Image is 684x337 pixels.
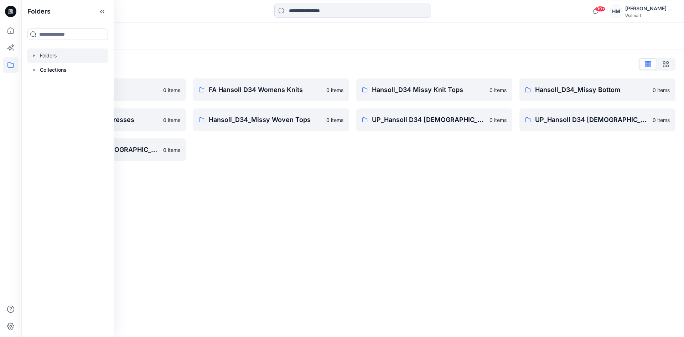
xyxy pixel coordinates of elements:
[40,66,67,74] p: Collections
[653,116,670,124] p: 0 items
[535,85,648,95] p: Hansoll_D34_Missy Bottom
[610,5,622,18] div: HM
[326,86,343,94] p: 0 items
[209,85,322,95] p: FA Hansoll D34 Womens Knits
[625,13,675,18] div: Walmart
[163,146,180,154] p: 0 items
[489,116,507,124] p: 0 items
[193,108,349,131] a: Hansoll_D34_Missy Woven Tops0 items
[163,86,180,94] p: 0 items
[356,78,512,101] a: Hansoll_D34 Missy Knit Tops0 items
[519,78,675,101] a: Hansoll_D34_Missy Bottom0 items
[193,78,349,101] a: FA Hansoll D34 Womens Knits0 items
[356,108,512,131] a: UP_Hansoll D34 [DEMOGRAPHIC_DATA] Bottoms0 items
[372,115,485,125] p: UP_Hansoll D34 [DEMOGRAPHIC_DATA] Bottoms
[372,85,485,95] p: Hansoll_D34 Missy Knit Tops
[489,86,507,94] p: 0 items
[163,116,180,124] p: 0 items
[535,115,648,125] p: UP_Hansoll D34 [DEMOGRAPHIC_DATA] Dresses
[653,86,670,94] p: 0 items
[209,115,322,125] p: Hansoll_D34_Missy Woven Tops
[519,108,675,131] a: UP_Hansoll D34 [DEMOGRAPHIC_DATA] Dresses0 items
[326,116,343,124] p: 0 items
[595,6,606,12] span: 99+
[625,4,675,13] div: [PERSON_NAME] Missy Team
